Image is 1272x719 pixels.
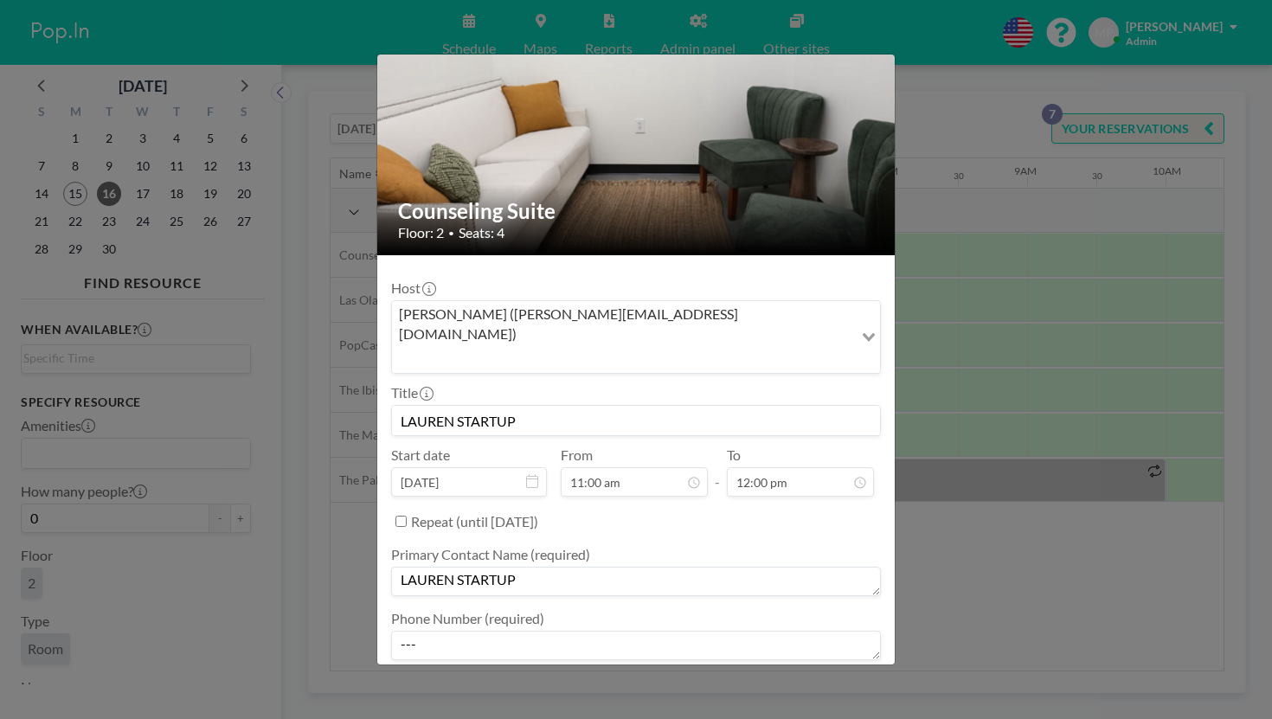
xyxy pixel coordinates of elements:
span: - [715,453,720,491]
label: From [561,446,593,464]
span: [PERSON_NAME] ([PERSON_NAME][EMAIL_ADDRESS][DOMAIN_NAME]) [395,305,850,343]
label: To [727,446,741,464]
label: Primary Contact Name (required) [391,546,590,563]
h2: Counseling Suite [398,198,876,224]
label: Title [391,384,432,401]
span: Floor: 2 [398,224,444,241]
input: Morgan's reservation [392,406,880,435]
label: Start date [391,446,450,464]
label: Host [391,279,434,297]
div: Search for option [392,301,880,373]
span: • [448,227,454,240]
span: Seats: 4 [459,224,504,241]
input: Search for option [394,347,851,369]
label: Phone Number (required) [391,610,544,627]
label: Repeat (until [DATE]) [411,513,538,530]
